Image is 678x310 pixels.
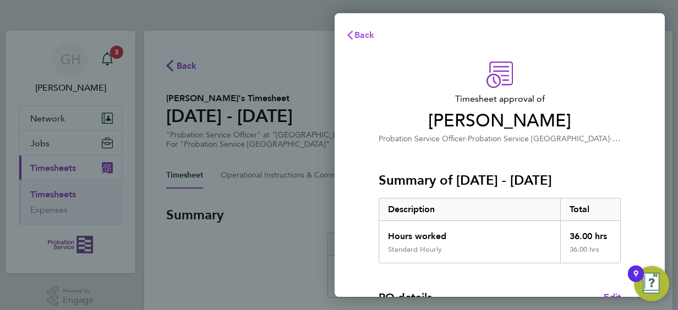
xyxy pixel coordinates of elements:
span: · [610,133,621,143]
span: Probation Service Officer [379,134,466,143]
div: Summary of 18 - 24 Aug 2025 [379,198,621,263]
h3: Summary of [DATE] - [DATE] [379,171,621,189]
span: [PERSON_NAME] [379,110,621,132]
span: Edit [604,292,621,302]
div: Hours worked [379,221,560,245]
div: Total [560,198,621,220]
div: 36.00 hrs [560,245,621,263]
button: Back [335,24,386,46]
div: Description [379,198,560,220]
a: Edit [604,291,621,304]
button: Open Resource Center, 9 new notifications [634,266,669,301]
div: 9 [633,274,638,288]
div: 36.00 hrs [560,221,621,245]
h4: PO details [379,290,432,305]
span: · [466,134,468,143]
div: Standard Hourly [388,245,442,254]
span: Probation Service [GEOGRAPHIC_DATA] [468,134,610,143]
span: Back [354,30,375,40]
span: Timesheet approval of [379,92,621,106]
